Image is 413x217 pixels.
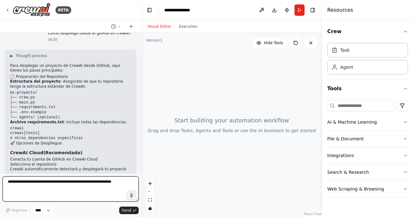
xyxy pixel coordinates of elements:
[10,79,131,89] p: : Asegúrate de que tu repositorio tenga la estructura estándar de CrewAI:
[48,31,131,36] p: Cómo despliego desde el gitHub en crewAI?
[327,23,408,40] button: Crew
[253,38,287,48] button: Hide Tools
[340,64,353,70] div: Agent
[127,191,136,200] button: Click to speak your automation idea
[175,23,201,30] button: Execution
[146,204,154,212] button: toggle interactivity
[10,79,61,84] strong: Estructura del proyecto
[10,126,83,140] code: crewai crewai[tools] # otras dependencias específicas
[146,179,154,188] button: zoom in
[327,164,408,180] button: Search & Research
[327,114,408,130] button: AI & Machine Learning
[48,37,131,42] div: 16:10
[10,53,47,58] button: ▶Thought process
[327,80,408,97] button: Tools
[146,179,154,212] div: React Flow controls
[10,162,131,167] li: Selecciona el repositorio
[340,47,350,53] div: Task
[327,6,353,14] h4: Resources
[3,206,30,214] button: Improve
[15,53,47,58] span: Thought process
[13,3,50,17] img: Logo
[10,91,60,120] code: mi-proyecto/ ├── crew.py ├── main.py ├── requirements.txt ├── .env.example └── agents/ (opcional)
[146,38,163,43] div: Version 1
[12,208,27,213] span: Improve
[10,150,131,156] h3: (Recomendado)
[10,74,131,79] h2: 📋 Preparación del Repositorio
[308,6,317,15] button: Hide right sidebar
[327,181,408,197] button: Web Scraping & Browsing
[146,188,154,196] button: zoom out
[10,150,43,155] strong: CrewAI Cloud
[119,207,139,214] button: Send
[10,53,13,58] span: ▶
[108,23,124,30] button: Switch to previous chat
[55,6,71,14] div: BETA
[144,23,175,30] button: Visual Editor
[145,6,154,15] button: Hide left sidebar
[146,196,154,204] button: fit view
[10,141,131,146] h2: 🚀 Opciones de Despliegue
[304,212,321,216] a: React Flow attribution
[164,7,196,13] nav: breadcrumb
[10,63,131,73] p: Para desplegar un proyecto de CrewAI desde GitHub, aquí tienes los pasos principales:
[10,157,131,162] li: Conecta tu cuenta de GitHub en CrewAI Cloud
[10,120,64,124] strong: Archivo requirements.txt
[327,131,408,147] button: File & Document
[327,147,408,164] button: Integrations
[122,208,131,213] span: Send
[264,40,283,45] span: Hide Tools
[10,120,131,125] p: : Incluye todas las dependencias:
[126,23,136,30] button: Start a new chat
[10,167,131,172] li: CrewAI automáticamente detectará y desplegará tu proyecto
[327,40,408,79] div: Crew
[327,97,408,202] div: Tools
